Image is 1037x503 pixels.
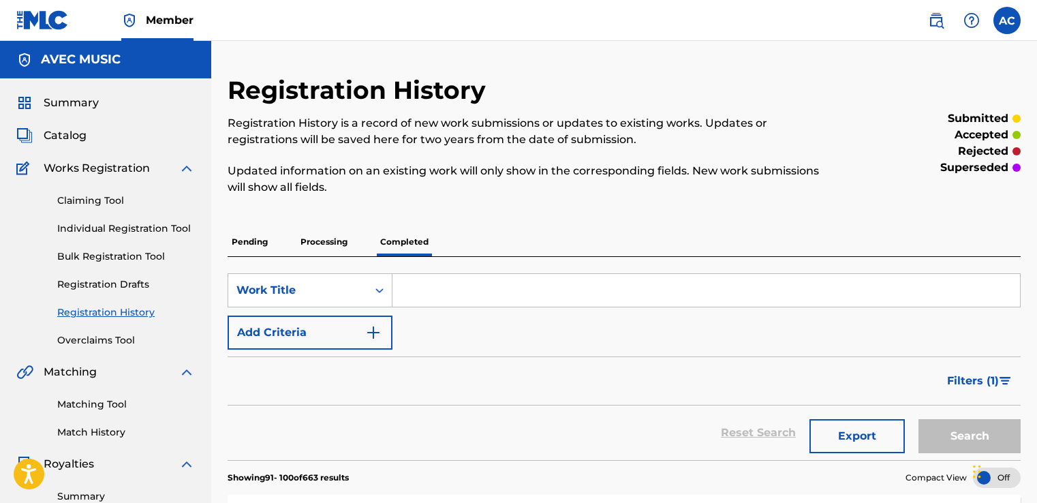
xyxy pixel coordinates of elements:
[146,12,194,28] span: Member
[121,12,138,29] img: Top Rightsholder
[179,364,195,380] img: expand
[228,273,1021,460] form: Search Form
[969,438,1037,503] iframe: Chat Widget
[16,364,33,380] img: Matching
[16,95,99,111] a: SummarySummary
[16,10,69,30] img: MLC Logo
[958,7,985,34] div: Help
[939,364,1021,398] button: Filters (1)
[296,228,352,256] p: Processing
[940,159,1008,176] p: superseded
[963,12,980,29] img: help
[809,419,905,453] button: Export
[57,305,195,320] a: Registration History
[44,127,87,144] span: Catalog
[228,228,272,256] p: Pending
[16,160,34,177] img: Works Registration
[958,143,1008,159] p: rejected
[179,160,195,177] img: expand
[928,12,944,29] img: search
[57,397,195,412] a: Matching Tool
[228,163,838,196] p: Updated information on an existing work will only show in the corresponding fields. New work subm...
[228,316,392,350] button: Add Criteria
[993,7,1021,34] div: User Menu
[16,95,33,111] img: Summary
[16,456,33,472] img: Royalties
[44,456,94,472] span: Royalties
[16,127,33,144] img: Catalog
[923,7,950,34] a: Public Search
[41,52,121,67] h5: AVEC MUSIC
[948,110,1008,127] p: submitted
[57,249,195,264] a: Bulk Registration Tool
[16,127,87,144] a: CatalogCatalog
[228,75,493,106] h2: Registration History
[57,194,195,208] a: Claiming Tool
[57,333,195,348] a: Overclaims Tool
[365,324,382,341] img: 9d2ae6d4665cec9f34b9.svg
[228,115,838,148] p: Registration History is a record of new work submissions or updates to existing works. Updates or...
[947,373,999,389] span: Filters ( 1 )
[179,456,195,472] img: expand
[16,52,33,68] img: Accounts
[236,282,359,299] div: Work Title
[955,127,1008,143] p: accepted
[376,228,433,256] p: Completed
[906,472,967,484] span: Compact View
[999,314,1037,424] iframe: Resource Center
[57,277,195,292] a: Registration Drafts
[228,472,349,484] p: Showing 91 - 100 of 663 results
[44,95,99,111] span: Summary
[973,451,981,492] div: Drag
[44,364,97,380] span: Matching
[57,425,195,440] a: Match History
[44,160,150,177] span: Works Registration
[57,222,195,236] a: Individual Registration Tool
